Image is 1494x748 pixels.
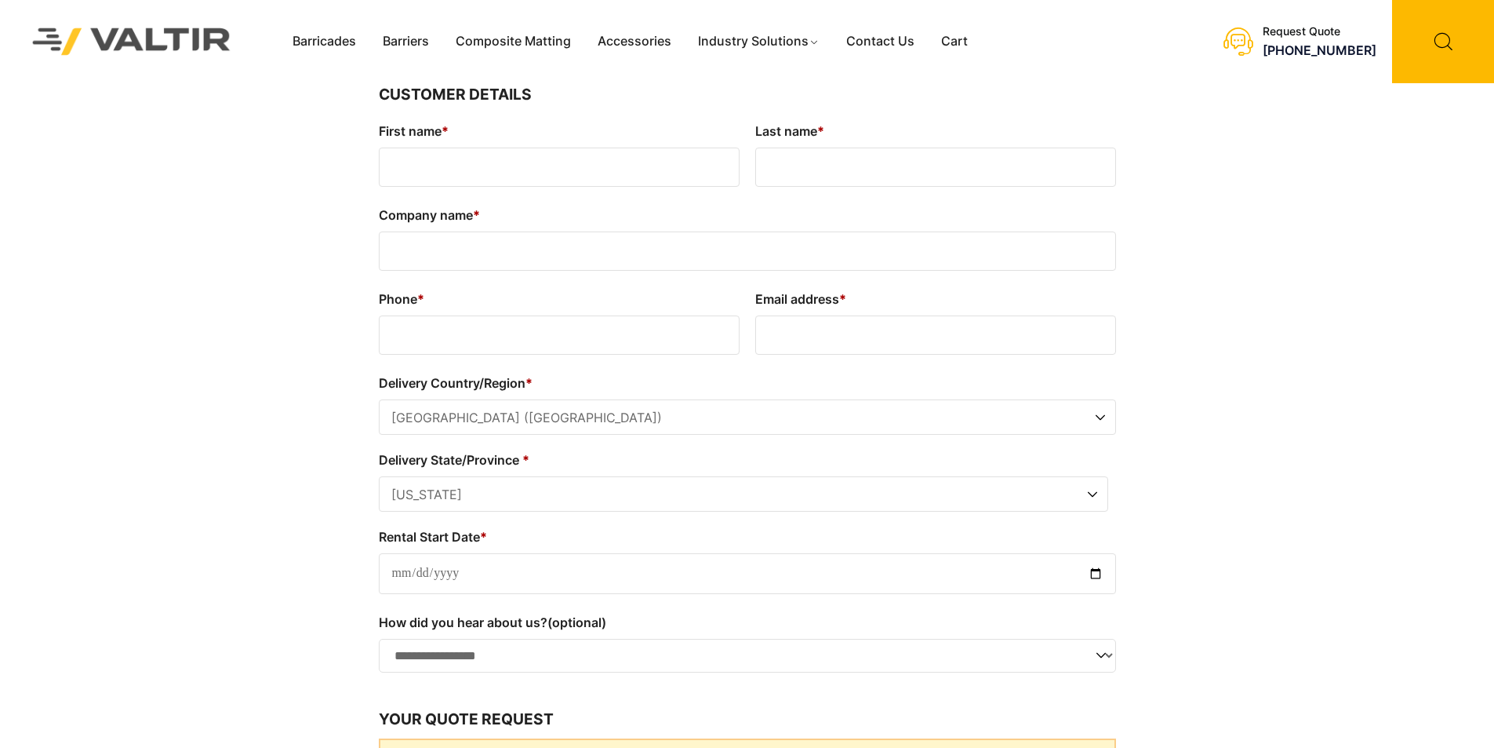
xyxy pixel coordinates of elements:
[417,291,424,307] abbr: required
[442,123,449,139] abbr: required
[833,30,928,53] a: Contact Us
[379,476,1108,512] span: Delivery State/Province
[1263,25,1376,38] div: Request Quote
[379,447,1108,473] label: Delivery State/Province
[379,370,1116,396] label: Delivery Country/Region
[928,30,981,53] a: Cart
[473,207,480,223] abbr: required
[379,610,1116,635] label: How did you hear about us?
[379,524,1116,549] label: Rental Start Date
[379,400,1116,435] span: Delivery Country/Region
[480,529,487,545] abbr: required
[1263,42,1376,58] a: [PHONE_NUMBER]
[380,477,1107,513] span: California
[522,452,529,468] abbr: required
[442,30,584,53] a: Composite Matting
[584,30,685,53] a: Accessories
[379,708,1116,732] h3: Your quote request
[380,400,1115,436] span: United States (US)
[379,83,1116,107] h3: Customer Details
[12,7,252,75] img: Valtir Rentals
[817,123,824,139] abbr: required
[379,203,1116,228] label: Company name
[839,291,846,307] abbr: required
[547,615,606,630] span: (optional)
[525,375,533,391] abbr: required
[685,30,833,53] a: Industry Solutions
[369,30,442,53] a: Barriers
[755,286,1116,312] label: Email address
[379,286,740,312] label: Phone
[755,119,1116,144] label: Last name
[279,30,369,53] a: Barricades
[379,119,740,144] label: First name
